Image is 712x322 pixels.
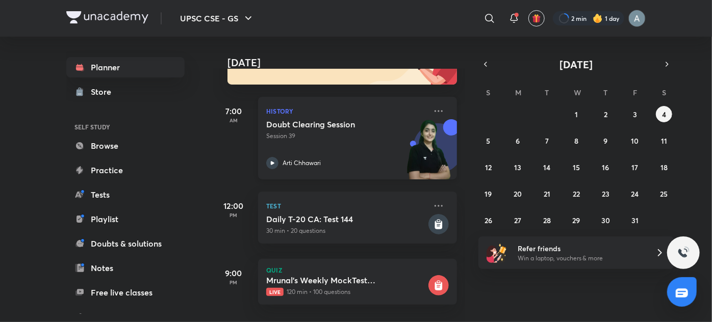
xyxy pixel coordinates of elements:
[601,216,610,225] abbr: October 30, 2025
[544,189,550,199] abbr: October 21, 2025
[597,159,614,175] button: October 16, 2025
[66,136,185,156] a: Browse
[544,163,551,172] abbr: October 14, 2025
[213,212,254,218] p: PM
[539,185,555,202] button: October 21, 2025
[604,110,607,119] abbr: October 2, 2025
[574,88,581,97] abbr: Wednesday
[213,267,254,279] h5: 9:00
[532,14,541,23] img: avatar
[660,189,668,199] abbr: October 25, 2025
[213,105,254,117] h5: 7:00
[514,163,521,172] abbr: October 13, 2025
[545,88,549,97] abbr: Tuesday
[603,136,607,146] abbr: October 9, 2025
[633,110,637,119] abbr: October 3, 2025
[628,10,646,27] img: Anu Singh
[597,185,614,202] button: October 23, 2025
[568,212,584,228] button: October 29, 2025
[539,132,555,149] button: October 7, 2025
[568,159,584,175] button: October 15, 2025
[66,82,185,102] a: Store
[480,132,497,149] button: October 5, 2025
[631,216,639,225] abbr: October 31, 2025
[266,226,426,235] p: 30 min • 20 questions
[631,136,639,146] abbr: October 10, 2025
[485,163,492,172] abbr: October 12, 2025
[266,200,426,212] p: Test
[662,110,666,119] abbr: October 4, 2025
[633,88,637,97] abbr: Friday
[266,275,426,285] h5: Mrunal's Weekly MockTest Pillar3C_Intl_ORG
[66,11,148,26] a: Company Logo
[568,132,584,149] button: October 8, 2025
[266,287,426,297] p: 120 min • 100 questions
[510,159,526,175] button: October 13, 2025
[66,258,185,278] a: Notes
[480,159,497,175] button: October 12, 2025
[487,136,491,146] abbr: October 5, 2025
[593,13,603,23] img: streak
[66,209,185,229] a: Playlist
[493,57,660,71] button: [DATE]
[266,214,426,224] h5: Daily T-20 CA: Test 144
[487,88,491,97] abbr: Sunday
[480,212,497,228] button: October 26, 2025
[545,136,549,146] abbr: October 7, 2025
[573,163,580,172] abbr: October 15, 2025
[656,159,672,175] button: October 18, 2025
[510,212,526,228] button: October 27, 2025
[514,216,521,225] abbr: October 27, 2025
[662,88,666,97] abbr: Saturday
[266,267,449,273] p: Quiz
[572,216,580,225] abbr: October 29, 2025
[266,131,426,141] p: Session 39
[66,11,148,23] img: Company Logo
[510,132,526,149] button: October 6, 2025
[660,163,668,172] abbr: October 18, 2025
[656,132,672,149] button: October 11, 2025
[66,57,185,77] a: Planner
[539,212,555,228] button: October 28, 2025
[597,212,614,228] button: October 30, 2025
[66,118,185,136] h6: SELF STUDY
[603,88,607,97] abbr: Thursday
[627,185,643,202] button: October 24, 2025
[266,288,284,296] span: Live
[485,216,492,225] abbr: October 26, 2025
[602,163,609,172] abbr: October 16, 2025
[518,254,643,263] p: Win a laptop, vouchers & more
[656,185,672,202] button: October 25, 2025
[66,160,185,180] a: Practice
[597,132,614,149] button: October 9, 2025
[213,200,254,212] h5: 12:00
[627,132,643,149] button: October 10, 2025
[627,212,643,228] button: October 31, 2025
[656,106,672,122] button: October 4, 2025
[66,282,185,303] a: Free live classes
[631,163,638,172] abbr: October 17, 2025
[602,189,609,199] abbr: October 23, 2025
[627,106,643,122] button: October 3, 2025
[515,88,521,97] abbr: Monday
[213,279,254,285] p: PM
[573,189,580,199] abbr: October 22, 2025
[227,57,467,69] h4: [DATE]
[266,119,393,129] h5: Doubt Clearing Session
[266,105,426,117] p: History
[516,136,520,146] abbr: October 6, 2025
[213,117,254,123] p: AM
[480,185,497,202] button: October 19, 2025
[627,159,643,175] button: October 17, 2025
[487,243,507,263] img: referral
[631,189,639,199] abbr: October 24, 2025
[568,185,584,202] button: October 22, 2025
[560,58,593,71] span: [DATE]
[485,189,492,199] abbr: October 19, 2025
[677,247,690,259] img: ttu
[518,243,643,254] h6: Refer friends
[66,184,185,205] a: Tests
[543,216,551,225] abbr: October 28, 2025
[575,110,578,119] abbr: October 1, 2025
[510,185,526,202] button: October 20, 2025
